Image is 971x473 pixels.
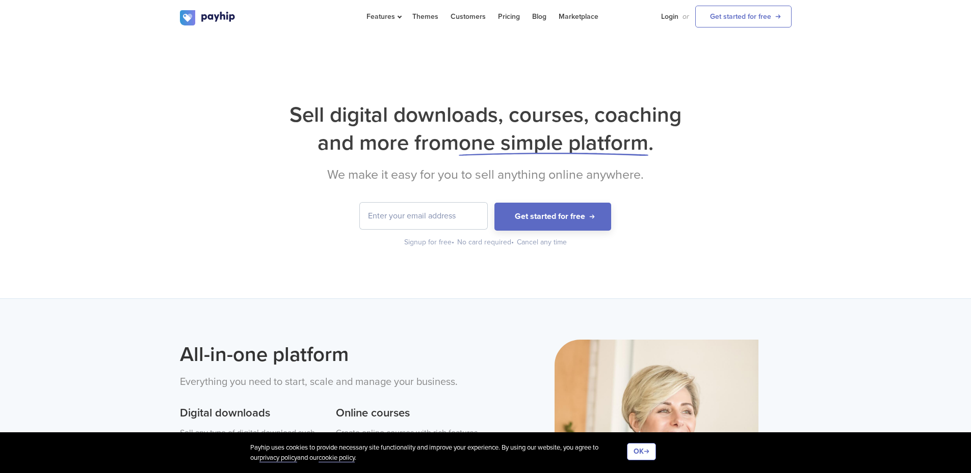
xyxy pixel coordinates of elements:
[457,237,515,247] div: No card required
[695,6,792,27] a: Get started for free
[494,203,611,231] button: Get started for free
[336,405,478,422] h3: Online courses
[459,130,648,156] span: one simple platform
[648,130,653,156] span: .
[452,238,454,246] span: •
[517,237,567,247] div: Cancel any time
[180,167,792,182] h2: We make it easy for you to sell anything online anywhere.
[180,10,236,25] img: logo.svg
[627,443,656,460] button: OK
[180,374,478,390] p: Everything you need to start, scale and manage your business.
[366,12,400,21] span: Features
[180,340,478,369] h2: All-in-one platform
[180,101,792,157] h1: Sell digital downloads, courses, coaching and more from
[360,203,487,229] input: Enter your email address
[511,238,514,246] span: •
[180,405,322,422] h3: Digital downloads
[319,454,355,462] a: cookie policy
[250,443,627,463] div: Payhip uses cookies to provide necessary site functionality and improve your experience. By using...
[404,237,455,247] div: Signup for free
[259,454,297,462] a: privacy policy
